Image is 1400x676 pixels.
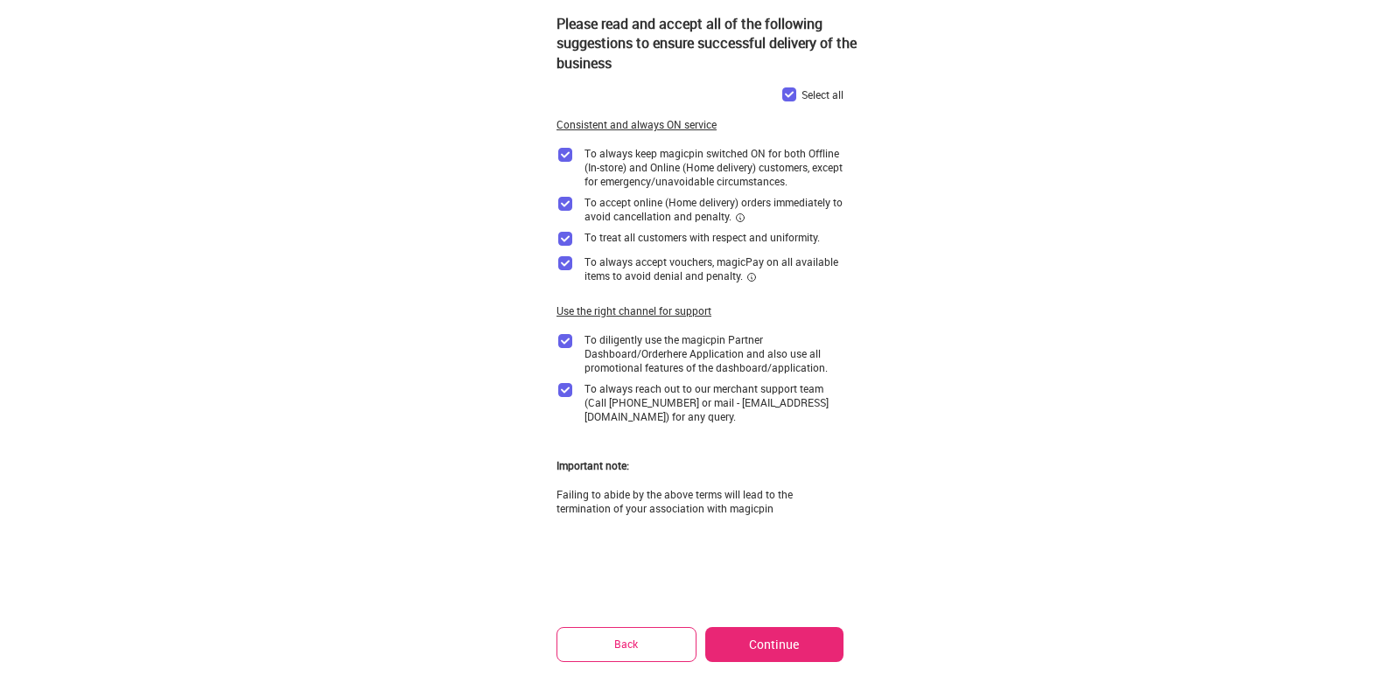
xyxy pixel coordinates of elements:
div: To always reach out to our merchant support team (Call [PHONE_NUMBER] or mail - [EMAIL_ADDRESS][D... [584,381,843,423]
button: Back [556,627,696,661]
button: Continue [705,627,843,662]
img: checkbox_purple.ceb64cee.svg [556,146,574,164]
div: To treat all customers with respect and uniformity. [584,230,820,244]
div: Select all [801,87,843,101]
div: Consistent and always ON service [556,117,717,132]
div: To accept online (Home delivery) orders immediately to avoid cancellation and penalty. [584,195,843,223]
div: Important note: [556,458,629,473]
img: checkbox_purple.ceb64cee.svg [780,86,798,103]
img: informationCircleBlack.2195f373.svg [735,213,745,223]
img: checkbox_purple.ceb64cee.svg [556,381,574,399]
img: checkbox_purple.ceb64cee.svg [556,332,574,350]
img: checkbox_purple.ceb64cee.svg [556,254,574,272]
div: Failing to abide by the above terms will lead to the termination of your association with magicpin [556,487,843,515]
img: informationCircleBlack.2195f373.svg [746,272,757,282]
img: checkbox_purple.ceb64cee.svg [556,195,574,213]
div: To diligently use the magicpin Partner Dashboard/Orderhere Application and also use all promotion... [584,332,843,374]
div: To always keep magicpin switched ON for both Offline (In-store) and Online (Home delivery) custom... [584,146,843,188]
div: To always accept vouchers, magicPay on all available items to avoid denial and penalty. [584,254,843,282]
img: checkbox_purple.ceb64cee.svg [556,230,574,247]
div: Use the right channel for support [556,303,711,318]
